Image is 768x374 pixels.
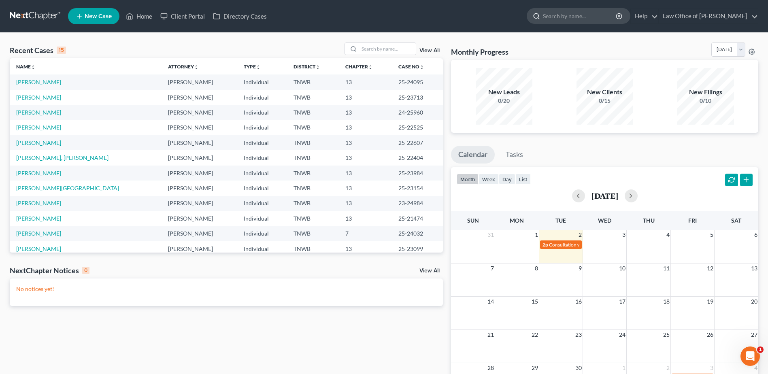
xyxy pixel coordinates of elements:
span: 2 [666,363,670,373]
span: 3 [709,363,714,373]
a: [PERSON_NAME][GEOGRAPHIC_DATA] [16,185,119,191]
a: View All [419,48,440,53]
td: Individual [237,166,287,181]
a: [PERSON_NAME] [16,139,61,146]
div: New Clients [577,87,633,97]
div: New Filings [677,87,734,97]
span: 26 [706,330,714,340]
span: 22 [531,330,539,340]
span: Thu [643,217,655,224]
span: New Case [85,13,112,19]
span: Sat [731,217,741,224]
span: 17 [618,297,626,306]
td: 13 [339,120,392,135]
td: [PERSON_NAME] [162,150,237,165]
a: [PERSON_NAME] [16,245,61,252]
a: Home [122,9,156,23]
td: TNWB [287,105,339,120]
span: 8 [534,263,539,273]
div: 0 [82,267,89,274]
input: Search by name... [543,8,617,23]
td: 13 [339,241,392,256]
span: 25 [662,330,670,340]
span: Sun [467,217,479,224]
td: Individual [237,241,287,256]
a: Client Portal [156,9,209,23]
td: TNWB [287,150,339,165]
a: [PERSON_NAME] [16,124,61,131]
td: TNWB [287,120,339,135]
td: Individual [237,211,287,226]
div: Recent Cases [10,45,66,55]
span: 2p [542,242,548,248]
a: Chapterunfold_more [345,64,373,70]
a: Attorneyunfold_more [168,64,199,70]
td: 25-24032 [392,226,443,241]
i: unfold_more [194,65,199,70]
td: 25-21474 [392,211,443,226]
td: Individual [237,150,287,165]
td: Individual [237,196,287,211]
span: 1 [757,346,764,353]
span: 4 [753,363,758,373]
span: 18 [662,297,670,306]
td: TNWB [287,74,339,89]
i: unfold_more [31,65,36,70]
span: 28 [487,363,495,373]
div: 0/15 [577,97,633,105]
td: 13 [339,181,392,195]
span: 1 [534,230,539,240]
td: Individual [237,120,287,135]
a: [PERSON_NAME] [16,94,61,101]
td: 25-22607 [392,135,443,150]
td: Individual [237,105,287,120]
td: 13 [339,135,392,150]
span: 7 [490,263,495,273]
td: [PERSON_NAME] [162,181,237,195]
a: Nameunfold_more [16,64,36,70]
input: Search by name... [359,43,416,55]
td: TNWB [287,135,339,150]
div: NextChapter Notices [10,266,89,275]
td: [PERSON_NAME] [162,211,237,226]
a: [PERSON_NAME] [16,79,61,85]
h3: Monthly Progress [451,47,508,57]
span: 21 [487,330,495,340]
div: New Leads [476,87,532,97]
a: Case Nounfold_more [398,64,424,70]
button: list [515,174,531,185]
span: 12 [706,263,714,273]
button: week [479,174,499,185]
i: unfold_more [256,65,261,70]
td: 25-23154 [392,181,443,195]
span: 1 [621,363,626,373]
span: 20 [750,297,758,306]
td: 25-22525 [392,120,443,135]
td: Individual [237,90,287,105]
td: 25-23713 [392,90,443,105]
span: 10 [618,263,626,273]
span: 5 [709,230,714,240]
td: 13 [339,90,392,105]
span: Mon [510,217,524,224]
span: 6 [753,230,758,240]
div: 0/10 [677,97,734,105]
i: unfold_more [419,65,424,70]
span: 31 [487,230,495,240]
h2: [DATE] [591,191,618,200]
td: TNWB [287,181,339,195]
td: [PERSON_NAME] [162,90,237,105]
td: [PERSON_NAME] [162,135,237,150]
td: 13 [339,105,392,120]
p: No notices yet! [16,285,436,293]
td: Individual [237,135,287,150]
a: Law Office of [PERSON_NAME] [659,9,758,23]
td: 23-24984 [392,196,443,211]
span: 14 [487,297,495,306]
a: [PERSON_NAME] [16,200,61,206]
span: 15 [531,297,539,306]
td: 13 [339,150,392,165]
td: [PERSON_NAME] [162,226,237,241]
a: Districtunfold_more [294,64,320,70]
span: 3 [621,230,626,240]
